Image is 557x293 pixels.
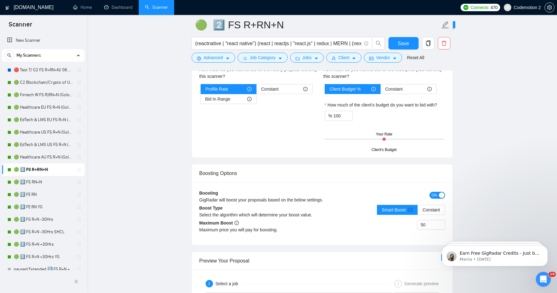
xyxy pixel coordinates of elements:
div: Generate preview [404,280,439,287]
a: 🟢 2️⃣ FS RN+N [14,176,73,188]
span: Bid In Range [205,94,230,104]
span: holder [77,254,81,259]
span: caret-down [225,56,230,61]
span: search [373,40,384,46]
span: holder [77,167,81,172]
span: info-circle [247,97,252,101]
a: dashboardDashboard [104,5,132,10]
span: Constant [422,207,440,212]
a: 🟢 C2 Blockchain/Crypto of US FS R+N [14,76,73,89]
span: double-left [74,278,80,285]
div: Preview Your Proposal [199,252,445,270]
span: 1 [208,281,210,286]
span: My Scanners [16,49,41,62]
span: 10 [549,272,556,277]
a: New Scanner [7,34,80,47]
span: caret-down [314,56,318,61]
span: setting [197,56,201,61]
a: searchScanner [145,5,168,10]
a: setting [545,5,555,10]
button: folderJobscaret-down [290,53,324,63]
button: search [4,50,14,60]
span: delete [438,40,450,46]
iframe: Intercom notifications message [433,233,557,276]
b: Maximum Boost [199,220,239,225]
span: bars [243,56,247,61]
span: 470 [490,4,497,11]
span: holder [77,217,81,222]
a: paused Extended 2️⃣ FS R+N +30Hrs YG [14,263,73,276]
span: Vendor [376,54,390,61]
span: info-circle [247,87,252,91]
span: holder [77,205,81,210]
span: holder [77,142,81,147]
span: Save [398,40,409,47]
span: Client Budget % [330,84,361,94]
span: info-circle [364,41,368,45]
img: logo [5,3,10,13]
span: New [444,22,453,27]
span: holder [77,80,81,85]
span: caret-down [352,56,356,61]
span: Connects: [471,4,489,11]
span: ON [432,192,437,199]
a: 🟢 EdTech & LMS US FS R+N (Golovach FS) [14,139,73,151]
a: homeHome [73,5,92,10]
a: 🔴 Test T/ G2 FS R+RN+N/ 06.03 [14,64,73,76]
button: setting [545,2,555,12]
span: search [5,53,14,58]
img: upwork-logo.png [463,5,468,10]
span: holder [77,242,81,247]
span: info-circle [234,221,239,225]
iframe: Intercom live chat [536,272,551,287]
span: edit [441,21,449,29]
span: info-circle [427,87,432,91]
span: info-circle [371,87,376,91]
span: holder [77,180,81,185]
div: How much do you want to bid for the hourly projects found by this scanner? [199,66,321,80]
div: Select a job [216,280,242,287]
li: New Scanner [2,34,85,47]
input: Search Freelance Jobs... [195,40,361,47]
a: 🟢 2️⃣ FE RN YG [14,201,73,213]
div: GigRadar will boost your proposals based on the below settings. [199,196,384,203]
span: Smart Boost [382,207,413,212]
div: Boosting Options [199,164,445,182]
span: caret-down [392,56,397,61]
span: info-circle [303,87,308,91]
span: Constant [385,84,403,94]
span: Profile Rate [206,84,228,94]
a: 🟢 2️⃣ FE RN [14,188,73,201]
span: idcard [369,56,374,61]
span: Constant [261,84,279,94]
span: holder [77,130,81,135]
a: 🟢 Healthcare US FS R+N (Golovach FS) [14,126,73,139]
button: Save [388,37,419,50]
button: userClientcaret-down [326,53,362,63]
span: folder [295,56,300,61]
a: 🟢 Healthcare EU FS R+N (Golovach FS) [14,101,73,114]
button: idcardVendorcaret-down [364,53,402,63]
a: 🟢 2️⃣ FS R+N -30Hrs [14,213,73,226]
div: Select the algorithm which will determine your boost value. [199,211,322,218]
label: How much of the client's budget do you want to bid with? [325,102,437,108]
a: 🟢 2️⃣ FS R+N +30Hrs [14,238,73,251]
span: Client [338,54,350,61]
span: holder [77,155,81,160]
div: Your Rate [376,131,392,137]
span: Advanced [204,54,223,61]
span: holder [77,267,81,272]
span: Job Category [250,54,276,61]
div: How much do you want to bid for the fixed price jobs found by this scanner? [323,66,445,80]
button: delete [438,37,450,50]
a: 🟢 Healthcare AU FS R+N (Golovach FS) [14,151,73,163]
span: holder [77,117,81,122]
a: 🟢 2️⃣ FS R+N +30Hrs YG [14,251,73,263]
a: 🟢 Fintech W FS R|RN+N (Golovach FS) [14,89,73,101]
span: holder [77,68,81,73]
div: Maximum price you will pay for boosting. [199,226,322,233]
